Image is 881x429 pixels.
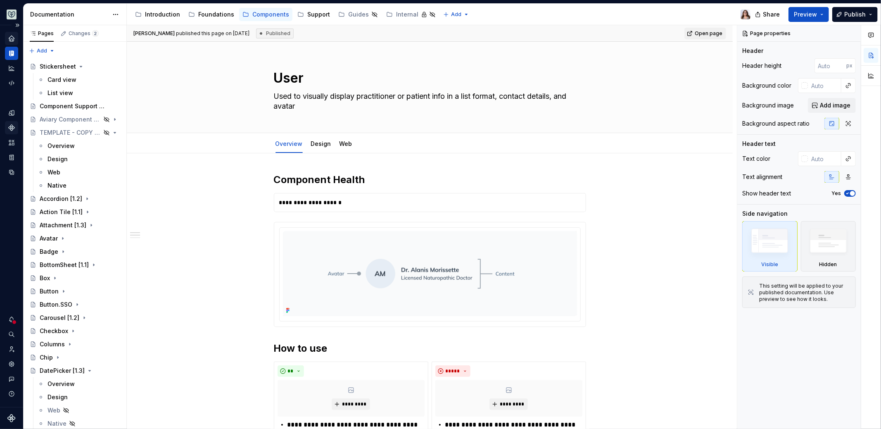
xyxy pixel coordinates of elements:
div: Background aspect ratio [742,119,810,128]
div: Web [47,406,60,415]
div: Published [256,29,294,38]
a: Settings [5,357,18,371]
div: Hidden [819,261,837,268]
a: Storybook stories [5,151,18,164]
a: Code automation [5,76,18,90]
div: Header height [742,62,781,70]
div: Assets [5,136,18,149]
div: Components [252,10,289,19]
button: Search ⌘K [5,328,18,341]
div: Text color [742,155,770,163]
a: Supernova Logo [7,414,16,422]
a: Design [34,153,123,166]
input: Auto [815,58,846,73]
a: Data sources [5,166,18,179]
div: Header text [742,140,776,148]
button: Contact support [5,372,18,386]
p: px [846,62,853,69]
div: TEMPLATE - COPY ME [40,129,101,137]
a: Design tokens [5,106,18,119]
div: Hidden [801,221,856,272]
a: Card view [34,73,123,86]
a: Overview [275,140,303,147]
a: TEMPLATE - COPY ME [26,126,123,139]
div: Support [307,10,330,19]
a: Overview [34,377,123,391]
div: BottomSheet [1.1] [40,261,89,269]
a: BottomSheet [1.1] [26,258,123,272]
a: Design [34,391,123,404]
div: Button [40,287,59,296]
div: Components [5,121,18,134]
button: Add image [808,98,856,113]
div: Show header text [742,189,791,198]
div: Checkbox [40,327,68,335]
div: Carousel [1.2] [40,314,79,322]
a: Badge [26,245,123,258]
a: Documentation [5,47,18,60]
a: Analytics [5,62,18,75]
div: Chip [40,353,53,362]
div: Accordion [1.2] [40,195,82,203]
span: Preview [794,10,817,19]
div: Notifications [5,313,18,326]
a: Web [340,140,352,147]
div: Visible [761,261,778,268]
a: Support [294,8,333,21]
a: Introduction [132,8,183,21]
input: Auto [808,78,841,93]
div: Introduction [145,10,180,19]
a: Attachment [1.3] [26,219,123,232]
img: Brittany Hogg [741,10,750,19]
a: Accordion [1.2] [26,192,123,205]
a: Chip [26,351,123,364]
span: [PERSON_NAME] [133,30,175,36]
div: Design [47,155,68,163]
a: DatePicker [1.3] [26,364,123,377]
input: Auto [808,151,841,166]
div: Home [5,32,18,45]
div: Action Tile [1.1] [40,208,83,216]
button: Preview [788,7,829,22]
div: Overview [47,380,75,388]
div: Design [308,135,335,152]
a: Checkbox [26,324,123,338]
a: Button [26,285,123,298]
h2: How to use [274,342,586,355]
a: Foundations [185,8,237,21]
a: Aviary Component Overview - OLD [26,113,123,126]
div: Visible [742,221,798,272]
a: Guides [335,8,381,21]
img: 256e2c79-9abd-4d59-8978-03feab5a3943.png [7,10,17,19]
div: Aviary Component Overview - OLD [40,115,101,124]
a: Avatar [26,232,123,245]
div: Overview [47,142,75,150]
div: Native [47,419,66,428]
label: Yes [831,190,841,197]
a: Action Tile [1.1] [26,205,123,219]
a: Components [239,8,292,21]
div: Button.SSO [40,300,72,309]
div: Guides [348,10,369,19]
div: DatePicker [1.3] [40,367,85,375]
a: Design [311,140,331,147]
div: Side navigation [742,210,788,218]
span: Publish [844,10,866,19]
span: Add image [820,101,850,110]
button: Expand sidebar [12,19,23,31]
div: Documentation [30,10,108,19]
a: Web [34,166,123,179]
a: Native [34,179,123,192]
button: Add [441,9,472,20]
a: Invite team [5,343,18,356]
div: Header [742,47,763,55]
textarea: Used to visually display practitioner or patient info in a list format, contact details, and avatar [272,90,584,113]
